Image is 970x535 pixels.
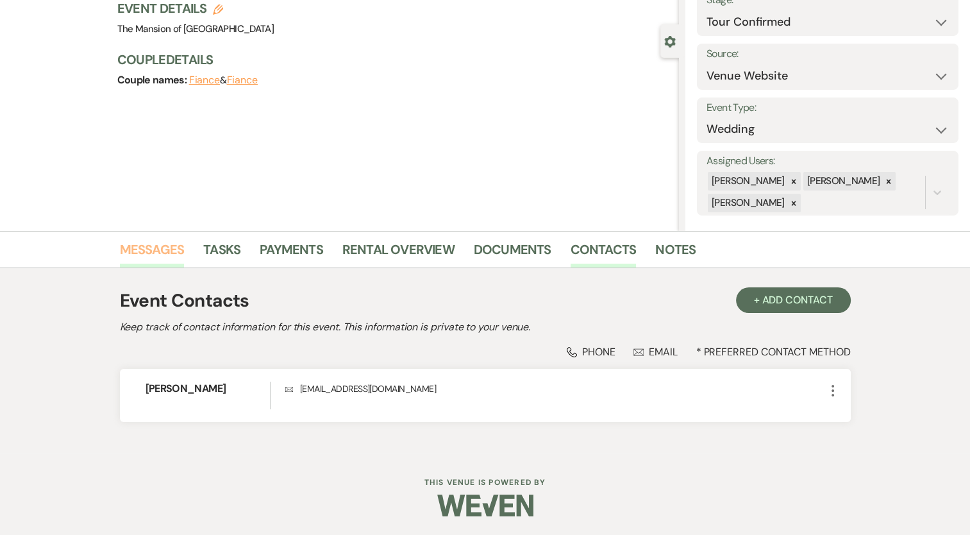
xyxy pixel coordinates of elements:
a: Tasks [203,239,240,267]
a: Messages [120,239,185,267]
button: Close lead details [664,35,676,47]
button: Fiance [226,75,258,85]
p: [EMAIL_ADDRESS][DOMAIN_NAME] [285,382,824,396]
a: Contacts [571,239,637,267]
a: Payments [260,239,323,267]
div: [PERSON_NAME] [708,172,787,191]
button: + Add Contact [736,287,851,313]
div: Phone [567,345,615,359]
div: [PERSON_NAME] [708,194,787,212]
h1: Event Contacts [120,287,249,314]
label: Source: [707,45,949,64]
span: & [189,74,258,87]
div: * Preferred Contact Method [120,345,851,359]
label: Assigned Users: [707,152,949,171]
div: [PERSON_NAME] [803,172,882,191]
h3: Couple Details [117,51,667,69]
h6: [PERSON_NAME] [146,382,271,396]
span: Couple names: [117,73,189,87]
a: Notes [655,239,696,267]
span: The Mansion of [GEOGRAPHIC_DATA] [117,22,274,35]
a: Rental Overview [342,239,455,267]
h2: Keep track of contact information for this event. This information is private to your venue. [120,319,851,335]
button: Fiance [189,75,221,85]
img: Weven Logo [437,483,533,528]
a: Documents [474,239,551,267]
label: Event Type: [707,99,949,117]
div: Email [633,345,678,359]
